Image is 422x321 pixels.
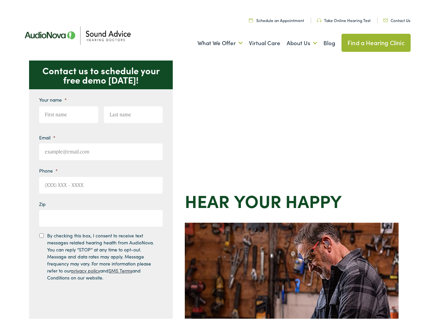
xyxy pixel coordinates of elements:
a: Find a Hearing Clinic [341,32,411,50]
input: Last name [104,104,163,121]
label: By checking this box, I consent to receive text messages related hearing health from AudioNova. Y... [47,230,157,279]
label: Zip [39,199,46,205]
input: example@email.com [39,141,163,158]
a: Blog [323,29,335,53]
img: Icon representing mail communication in a unique green color, indicative of contact or communicat... [383,17,388,20]
label: Phone [39,166,58,172]
a: About Us [287,29,317,53]
a: SMS Terms [109,265,132,272]
label: Email [39,132,55,138]
a: Take Online Hearing Test [317,15,371,21]
a: Virtual Care [249,29,280,53]
a: Contact Us [383,15,410,21]
a: What We Offer [197,29,243,53]
a: privacy policy [71,265,100,272]
label: Your name [39,95,67,101]
p: Contact us to schedule your free demo [DATE]! [29,59,173,87]
a: Schedule an Appointment [249,15,304,21]
img: Calendar icon in a unique green color, symbolizing scheduling or date-related features. [249,16,253,20]
strong: Hear [185,186,230,211]
img: Headphone icon in a unique green color, suggesting audio-related services or features. [317,16,321,20]
strong: your Happy [234,186,342,211]
input: First name [39,104,98,121]
input: (XXX) XXX - XXXX [39,175,163,192]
